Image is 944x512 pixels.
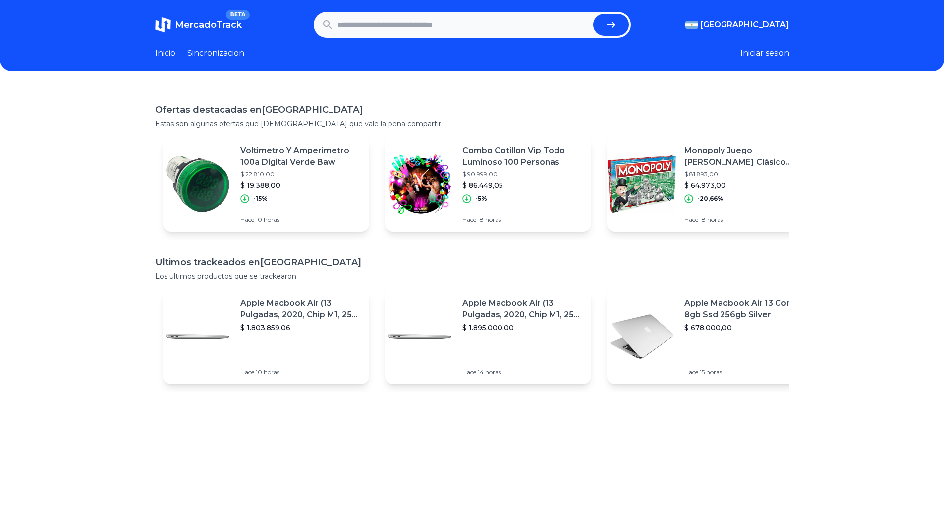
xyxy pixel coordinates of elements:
p: Estas son algunas ofertas que [DEMOGRAPHIC_DATA] que vale la pena compartir. [155,119,789,129]
p: Hace 15 horas [684,368,805,376]
a: MercadoTrackBETA [155,17,242,33]
a: Featured imageApple Macbook Air (13 Pulgadas, 2020, Chip M1, 256 Gb De Ssd, 8 Gb De Ram) - Plata$... [385,289,591,384]
p: Combo Cotillon Vip Todo Luminoso 100 Personas [462,145,583,168]
img: MercadoTrack [155,17,171,33]
img: Featured image [385,302,454,371]
p: Apple Macbook Air (13 Pulgadas, 2020, Chip M1, 256 Gb De Ssd, 8 Gb De Ram) - Plata [462,297,583,321]
button: [GEOGRAPHIC_DATA] [685,19,789,31]
img: Featured image [163,302,232,371]
p: $ 90.999,00 [462,170,583,178]
p: $ 22.810,00 [240,170,361,178]
img: Featured image [163,150,232,219]
a: Featured imageVoltimetro Y Amperimetro 100a Digital Verde Baw$ 22.810,00$ 19.388,00-15%Hace 10 horas [163,137,369,232]
p: Los ultimos productos que se trackearon. [155,271,789,281]
p: Hace 18 horas [684,216,805,224]
span: MercadoTrack [175,19,242,30]
p: $ 1.895.000,00 [462,323,583,333]
p: Voltimetro Y Amperimetro 100a Digital Verde Baw [240,145,361,168]
p: Hace 10 horas [240,216,361,224]
img: Featured image [607,302,676,371]
img: Featured image [385,150,454,219]
a: Featured imageMonopoly Juego [PERSON_NAME] Clásico Piezas Metálicas Hasbro$ 81.893,00$ 64.973,00-... [607,137,813,232]
p: -5% [475,195,487,203]
p: $ 81.893,00 [684,170,805,178]
img: Featured image [607,150,676,219]
p: Hace 18 horas [462,216,583,224]
h1: Ofertas destacadas en [GEOGRAPHIC_DATA] [155,103,789,117]
a: Featured imageApple Macbook Air 13 Core I5 8gb Ssd 256gb Silver$ 678.000,00Hace 15 horas [607,289,813,384]
p: $ 86.449,05 [462,180,583,190]
a: Inicio [155,48,175,59]
p: Hace 14 horas [462,368,583,376]
p: -20,66% [697,195,723,203]
p: Monopoly Juego [PERSON_NAME] Clásico Piezas Metálicas Hasbro [684,145,805,168]
a: Featured imageApple Macbook Air (13 Pulgadas, 2020, Chip M1, 256 Gb De Ssd, 8 Gb De Ram) - Plata$... [163,289,369,384]
p: $ 1.803.859,06 [240,323,361,333]
p: $ 678.000,00 [684,323,805,333]
a: Featured imageCombo Cotillon Vip Todo Luminoso 100 Personas$ 90.999,00$ 86.449,05-5%Hace 18 horas [385,137,591,232]
button: Iniciar sesion [740,48,789,59]
a: Sincronizacion [187,48,244,59]
p: -15% [253,195,268,203]
p: Apple Macbook Air (13 Pulgadas, 2020, Chip M1, 256 Gb De Ssd, 8 Gb De Ram) - Plata [240,297,361,321]
span: BETA [226,10,249,20]
h1: Ultimos trackeados en [GEOGRAPHIC_DATA] [155,256,789,269]
img: Argentina [685,21,698,29]
p: Apple Macbook Air 13 Core I5 8gb Ssd 256gb Silver [684,297,805,321]
span: [GEOGRAPHIC_DATA] [700,19,789,31]
p: $ 19.388,00 [240,180,361,190]
p: $ 64.973,00 [684,180,805,190]
p: Hace 10 horas [240,368,361,376]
